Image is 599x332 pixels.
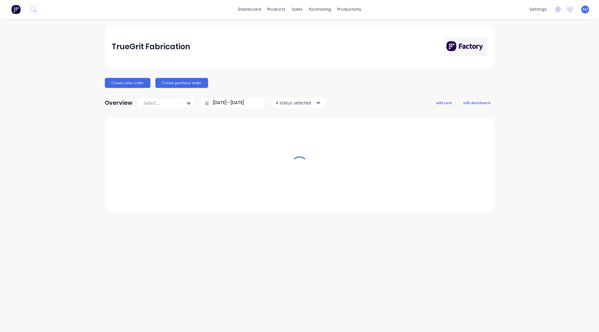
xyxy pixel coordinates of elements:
button: Create sales order [105,78,150,88]
button: 4 status selected [272,98,325,108]
img: TrueGrit Fabrication [444,37,487,56]
div: Overview [105,97,133,109]
div: TrueGrit Fabrication [112,41,190,53]
a: dashboard [235,5,264,14]
span: AU [582,7,588,12]
button: Create purchase order [155,78,208,88]
button: edit dashboard [459,99,494,107]
div: 4 status selected [276,99,315,106]
div: settings [526,5,550,14]
div: products [264,5,289,14]
img: Factory [11,5,21,14]
div: productivity [334,5,364,14]
div: purchasing [306,5,334,14]
button: add card [432,99,455,107]
div: sales [289,5,306,14]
